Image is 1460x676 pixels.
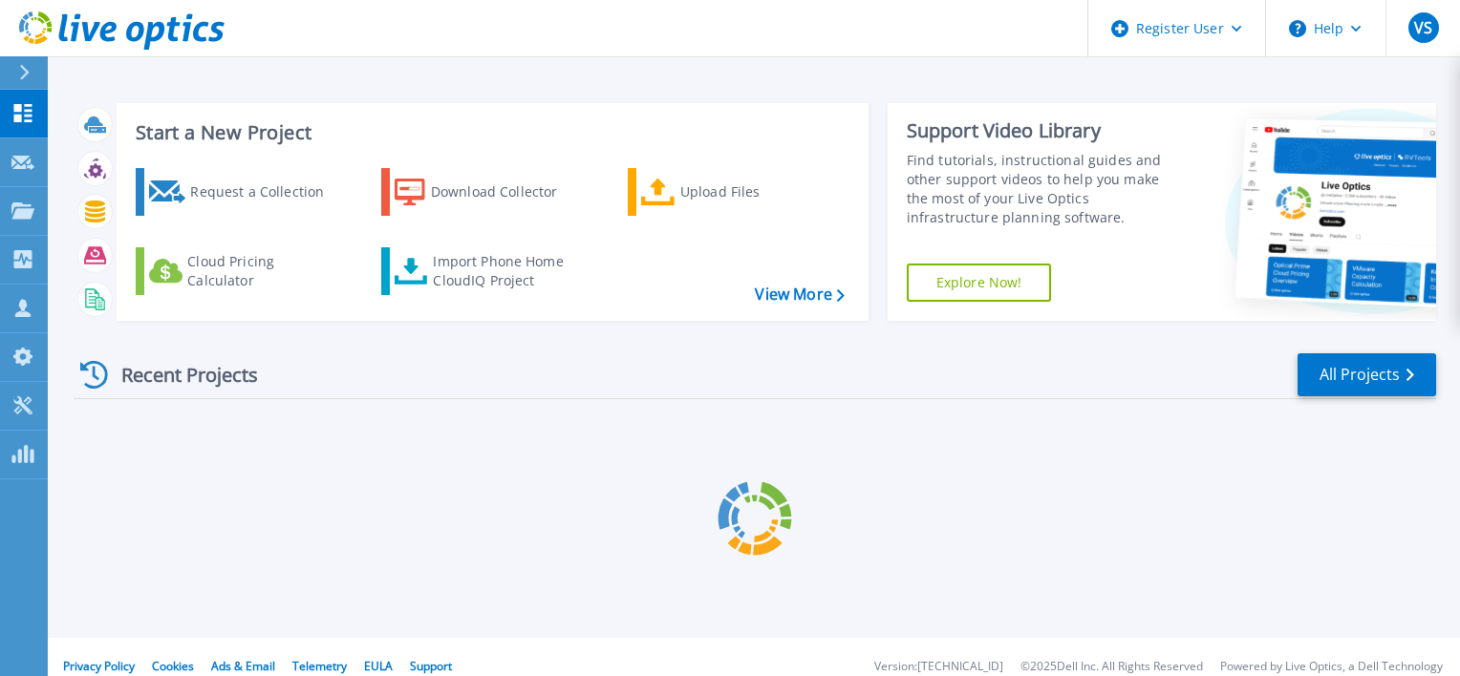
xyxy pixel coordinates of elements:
a: Ads & Email [211,658,275,674]
a: Upload Files [628,168,841,216]
a: Support [410,658,452,674]
div: Request a Collection [190,173,343,211]
div: Import Phone Home CloudIQ Project [433,252,582,290]
a: Request a Collection [136,168,349,216]
div: Find tutorials, instructional guides and other support videos to help you make the most of your L... [907,151,1182,227]
li: Powered by Live Optics, a Dell Technology [1220,661,1443,673]
a: Telemetry [292,658,347,674]
a: Privacy Policy [63,658,135,674]
div: Download Collector [431,173,584,211]
div: Cloud Pricing Calculator [187,252,340,290]
a: Cookies [152,658,194,674]
div: Support Video Library [907,118,1182,143]
div: Upload Files [680,173,833,211]
a: Cloud Pricing Calculator [136,247,349,295]
li: Version: [TECHNICAL_ID] [874,661,1003,673]
li: © 2025 Dell Inc. All Rights Reserved [1020,661,1203,673]
a: View More [755,285,844,304]
a: Explore Now! [907,264,1052,302]
a: Download Collector [381,168,594,216]
div: Recent Projects [74,351,284,398]
a: EULA [364,658,393,674]
span: VS [1414,20,1432,35]
a: All Projects [1298,353,1436,396]
h3: Start a New Project [136,122,844,143]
